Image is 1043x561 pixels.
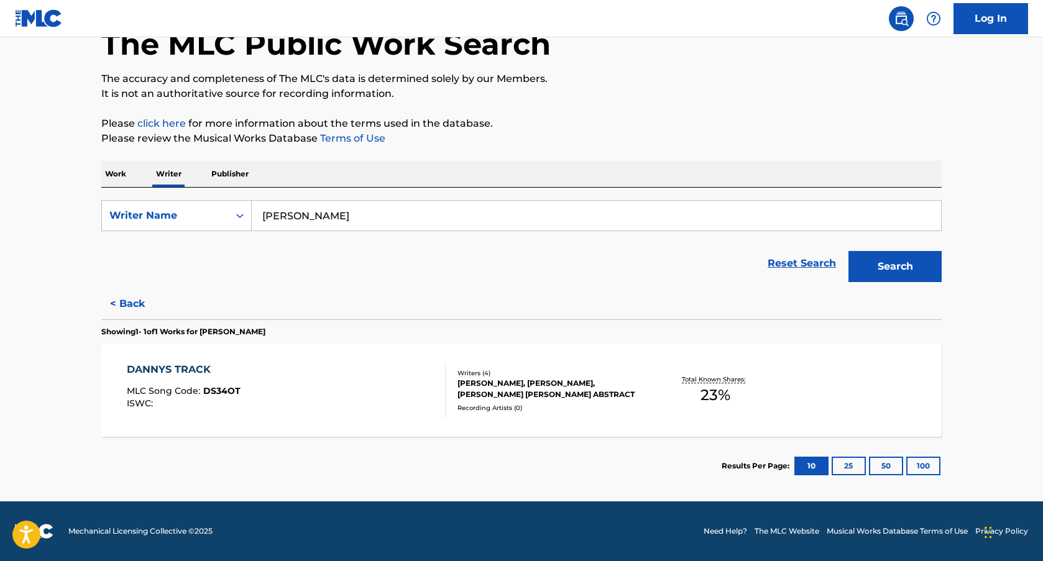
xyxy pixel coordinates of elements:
div: Writers ( 4 ) [457,368,645,378]
a: click here [137,117,186,129]
div: [PERSON_NAME], [PERSON_NAME], [PERSON_NAME] [PERSON_NAME] ABSTRACT [457,378,645,400]
div: Writer Name [109,208,221,223]
p: The accuracy and completeness of The MLC's data is determined solely by our Members. [101,71,942,86]
a: Reset Search [761,250,842,277]
img: logo [15,524,53,539]
img: search [894,11,909,26]
a: Privacy Policy [975,526,1028,537]
p: Please review the Musical Works Database [101,131,942,146]
p: Writer [152,161,185,187]
form: Search Form [101,200,942,288]
button: 100 [906,457,940,475]
span: DS34OT [203,385,241,396]
a: Need Help? [704,526,747,537]
iframe: Chat Widget [981,501,1043,561]
div: Recording Artists ( 0 ) [457,403,645,413]
a: Musical Works Database Terms of Use [827,526,968,537]
h1: The MLC Public Work Search [101,25,551,63]
a: Terms of Use [318,132,385,144]
button: 25 [832,457,866,475]
div: DANNYS TRACK [127,362,241,377]
img: MLC Logo [15,9,63,27]
span: Mechanical Licensing Collective © 2025 [68,526,213,537]
span: 23 % [701,384,730,406]
a: The MLC Website [755,526,819,537]
span: ISWC : [127,398,156,409]
div: Help [921,6,946,31]
p: Please for more information about the terms used in the database. [101,116,942,131]
button: 10 [794,457,829,475]
img: help [926,11,941,26]
p: Results Per Page: [722,460,793,472]
a: Public Search [889,6,914,31]
a: Log In [953,3,1028,34]
div: Glisser [985,514,992,551]
p: Work [101,161,130,187]
button: 50 [869,457,903,475]
div: Widget de chat [981,501,1043,561]
p: Total Known Shares: [682,375,748,384]
button: Search [848,251,942,282]
button: < Back [101,288,176,319]
p: It is not an authoritative source for recording information. [101,86,942,101]
span: MLC Song Code : [127,385,203,396]
a: DANNYS TRACKMLC Song Code:DS34OTISWC:Writers (4)[PERSON_NAME], [PERSON_NAME], [PERSON_NAME] [PERS... [101,344,942,437]
p: Showing 1 - 1 of 1 Works for [PERSON_NAME] [101,326,265,337]
p: Publisher [208,161,252,187]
